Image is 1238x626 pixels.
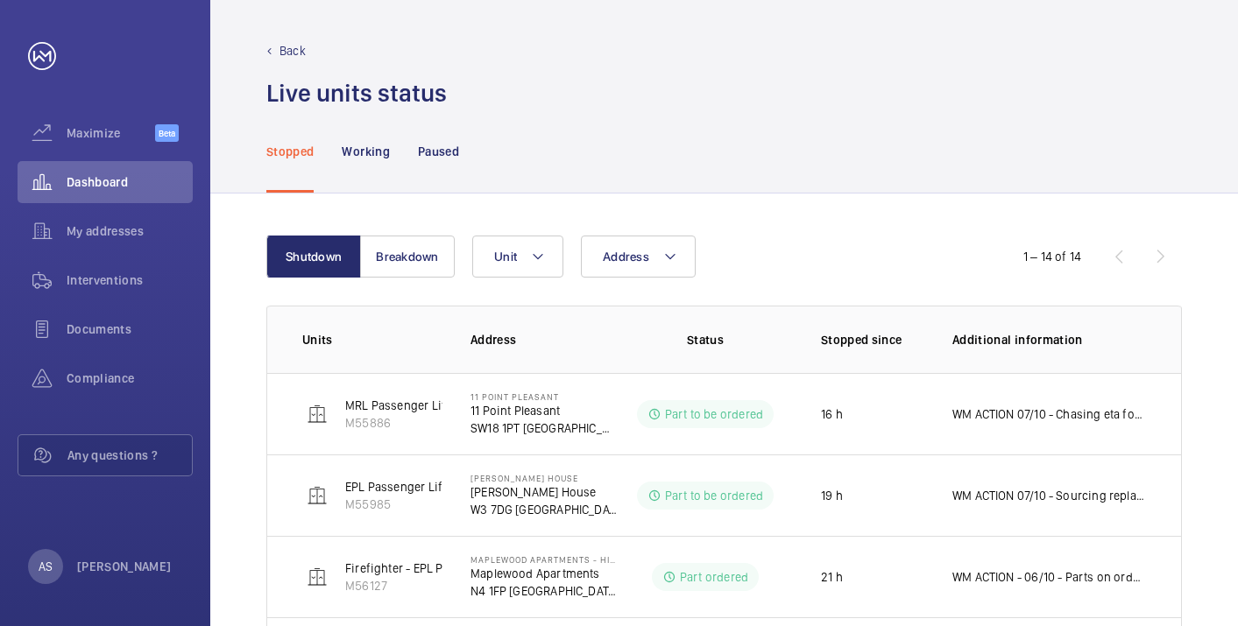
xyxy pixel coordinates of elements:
[470,419,618,437] p: SW18 1PT [GEOGRAPHIC_DATA]
[665,487,763,504] p: Part to be ordered
[302,331,442,348] p: Units
[279,42,306,60] p: Back
[470,565,618,582] p: Maplewood Apartments
[470,483,618,501] p: [PERSON_NAME] House
[39,558,53,575] p: AS
[603,250,649,264] span: Address
[345,397,449,414] p: MRL Passenger Lift
[680,568,748,586] p: Part ordered
[345,414,449,432] p: M55886
[342,143,389,160] p: Working
[630,331,781,348] p: Status
[494,250,517,264] span: Unit
[952,405,1146,423] p: WM ACTION 07/10 - Chasing eta for car and counterweight shoe liners 06/10 - New shoe liners required
[360,236,455,278] button: Breakdown
[67,222,193,240] span: My addresses
[470,391,618,402] p: 11 Point Pleasant
[472,236,563,278] button: Unit
[470,554,618,565] p: Maplewood Apartments - High Risk Building
[470,473,618,483] p: [PERSON_NAME] House
[67,369,193,387] span: Compliance
[821,568,843,586] p: 21 h
[821,405,843,423] p: 16 h
[307,485,328,506] img: elevator.svg
[952,331,1146,348] p: Additional information
[665,405,763,423] p: Part to be ordered
[821,331,924,348] p: Stopped since
[266,143,314,160] p: Stopped
[77,558,172,575] p: [PERSON_NAME]
[470,402,618,419] p: 11 Point Pleasant
[581,236,696,278] button: Address
[470,582,618,600] p: N4 1FP [GEOGRAPHIC_DATA]
[418,143,459,160] p: Paused
[345,496,493,513] p: M55985
[67,173,193,191] span: Dashboard
[345,577,542,594] p: M56127
[307,404,328,425] img: elevator.svg
[470,331,618,348] p: Address
[67,320,193,338] span: Documents
[155,124,179,142] span: Beta
[821,487,843,504] p: 19 h
[345,559,542,577] p: Firefighter - EPL Passenger Lift No 3
[345,478,493,496] p: EPL Passenger Lift schn 33
[470,501,618,518] p: W3 7DG [GEOGRAPHIC_DATA]
[266,236,361,278] button: Shutdown
[952,568,1146,586] p: WM ACTION - 06/10 - Parts on order ETA [DATE]. 06/10 - Doors will not re learn, new door motor an...
[1023,248,1081,265] div: 1 – 14 of 14
[266,77,447,109] h1: Live units status
[67,447,192,464] span: Any questions ?
[307,566,328,587] img: elevator.svg
[952,487,1146,504] p: WM ACTION 07/10 - Sourcing replacement lights or upgrade, 2 engineers required 06/10 - No car lig...
[67,271,193,289] span: Interventions
[67,124,155,142] span: Maximize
